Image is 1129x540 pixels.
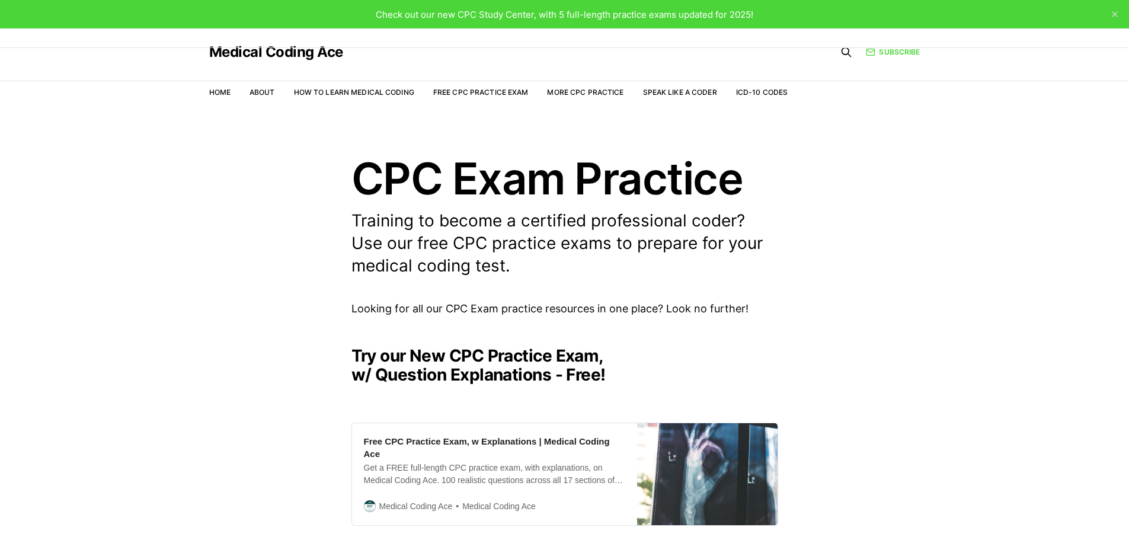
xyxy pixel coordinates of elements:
[250,88,275,97] a: About
[376,9,753,20] span: Check out our new CPC Study Center, with 5 full-length practice exams updated for 2025!
[364,462,625,487] div: Get a FREE full-length CPC practice exam, with explanations, on Medical Coding Ace. 100 realistic...
[351,156,778,200] h1: CPC Exam Practice
[351,423,778,526] a: Free CPC Practice Exam, w Explanations | Medical Coding AceGet a FREE full-length CPC practice ex...
[433,88,529,97] a: Free CPC Practice Exam
[351,346,778,384] h2: Try our New CPC Practice Exam, w/ Question Explanations - Free!
[643,88,717,97] a: Speak Like a Coder
[736,88,788,97] a: ICD-10 Codes
[547,88,623,97] a: More CPC Practice
[379,500,453,513] span: Medical Coding Ace
[452,500,536,513] span: Medical Coding Ace
[351,210,778,277] p: Training to become a certified professional coder? Use our free CPC practice exams to prepare for...
[1105,5,1124,24] button: close
[866,46,920,57] a: Subscribe
[209,88,231,97] a: Home
[351,301,778,318] p: Looking for all our CPC Exam practice resources in one place? Look no further!
[364,435,625,460] div: Free CPC Practice Exam, w Explanations | Medical Coding Ace
[209,45,343,59] a: Medical Coding Ace
[294,88,414,97] a: How to Learn Medical Coding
